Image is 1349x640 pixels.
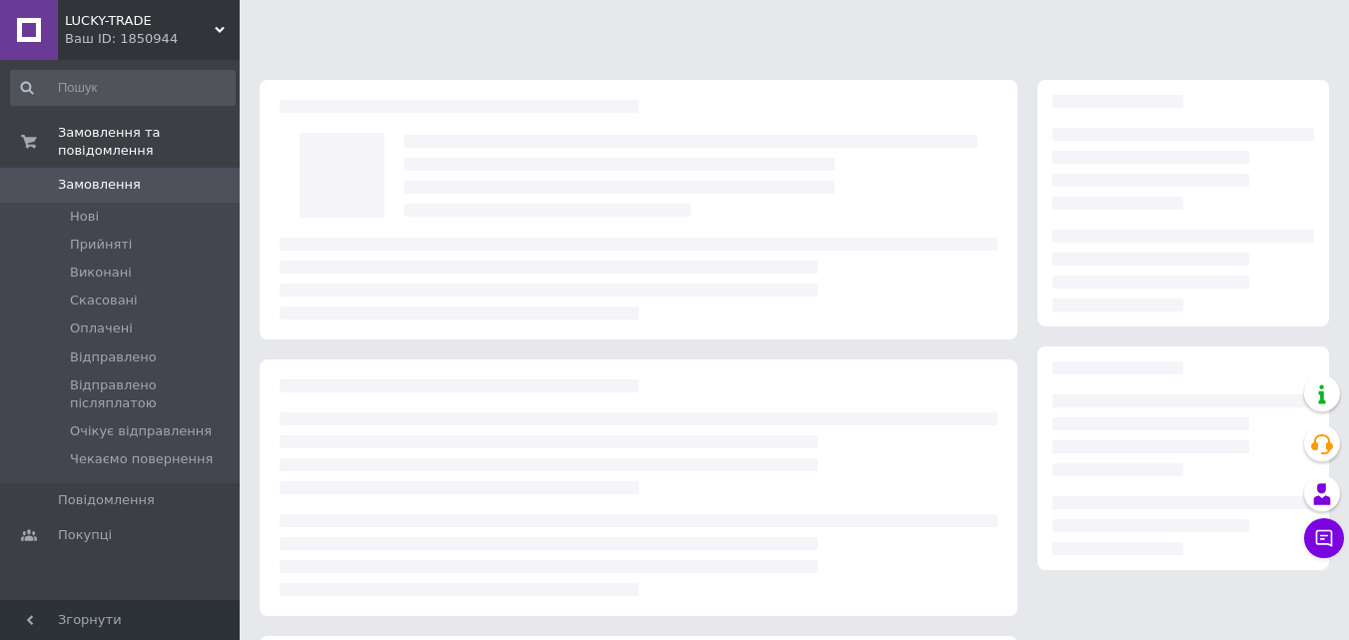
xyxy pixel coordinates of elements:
[70,450,213,468] span: Чекаємо повернення
[58,124,240,160] span: Замовлення та повідомлення
[70,236,132,254] span: Прийняті
[58,526,112,544] span: Покупці
[10,70,236,106] input: Пошук
[70,292,138,310] span: Скасовані
[70,208,99,226] span: Нові
[70,264,132,282] span: Виконані
[70,348,157,366] span: Відправлено
[65,12,215,30] span: LUCKY-TRADE
[70,422,212,440] span: Очікує відправлення
[1304,518,1344,558] button: Чат з покупцем
[70,376,234,412] span: Відправлено післяплатою
[58,176,141,194] span: Замовлення
[70,320,133,337] span: Оплачені
[65,30,240,48] div: Ваш ID: 1850944
[58,491,155,509] span: Повідомлення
